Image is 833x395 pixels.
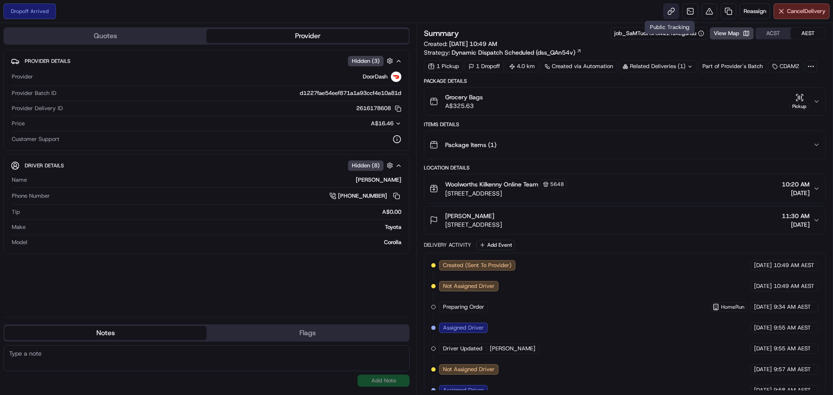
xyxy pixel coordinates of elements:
span: 10:20 AM [782,180,810,189]
span: 9:58 AM AEST [774,386,811,394]
div: Public Tracking [645,21,695,34]
button: Provider DetailsHidden (3) [11,54,402,68]
div: 4.0 km [505,60,539,72]
span: Knowledge Base [17,126,66,134]
button: Pickup [789,93,810,110]
button: ACST [756,28,790,39]
span: [DATE] [754,386,772,394]
span: Dynamic Dispatch Scheduled (dss_QAn54v) [452,48,575,57]
span: Woolworths Kilkenny Online Team [445,180,538,189]
button: AEST [790,28,825,39]
img: Nash [9,9,26,26]
span: 9:57 AM AEST [774,366,811,373]
span: Grocery Bags [445,93,483,101]
span: Cancel Delivery [787,7,826,15]
span: Reassign [744,7,766,15]
button: Hidden (8) [348,160,395,171]
button: Woolworths Kilkenny Online Team5648[STREET_ADDRESS]10:20 AM[DATE] [424,174,825,203]
span: 9:55 AM AEST [774,324,811,332]
span: Not Assigned Driver [443,366,495,373]
button: Reassign [740,3,770,19]
span: [STREET_ADDRESS] [445,189,567,198]
a: [PHONE_NUMBER] [329,191,401,201]
span: Phone Number [12,192,50,200]
span: [DATE] [754,366,772,373]
span: Provider [12,73,33,81]
span: API Documentation [82,126,139,134]
span: 10:49 AM AEST [774,261,814,269]
div: A$0.00 [23,208,401,216]
input: Got a question? Start typing here... [23,56,156,65]
span: Provider Batch ID [12,89,56,97]
button: Start new chat [148,85,158,96]
div: Related Deliveries (1) [619,60,697,72]
a: Powered byPylon [61,147,105,153]
span: 9:34 AM AEST [774,303,811,311]
button: CancelDelivery [774,3,830,19]
span: [STREET_ADDRESS] [445,220,502,229]
div: Start new chat [30,83,142,91]
span: 5648 [550,181,564,188]
div: [PERSON_NAME] [30,176,401,184]
button: Provider [207,29,409,43]
h3: Summary [424,29,459,37]
span: Hidden ( 3 ) [352,57,380,65]
span: [DATE] [754,324,772,332]
div: We're available if you need us! [30,91,110,98]
div: 📗 [9,127,16,134]
button: [PERSON_NAME][STREET_ADDRESS]11:30 AM[DATE] [424,206,825,234]
button: Notes [4,326,207,340]
span: A$16.46 [371,120,394,127]
button: Add Event [476,240,515,250]
img: 1736555255976-a54dd68f-1ca7-489b-9aae-adbdc363a1c4 [9,83,24,98]
span: 11:30 AM [782,212,810,220]
div: 💻 [73,127,80,134]
span: Model [12,238,27,246]
button: A$16.46 [325,120,401,127]
button: Hidden (3) [348,55,395,66]
a: Dynamic Dispatch Scheduled (dss_QAn54v) [452,48,582,57]
span: [DATE] [754,345,772,353]
span: [DATE] [754,282,772,290]
span: Name [12,176,27,184]
a: 📗Knowledge Base [5,122,70,138]
span: d1227fae54eef871a1a93ccf4e10a81d [300,89,401,97]
span: Assigned Driver [443,324,484,332]
span: Make [12,223,26,231]
span: Provider Delivery ID [12,104,63,112]
span: Price [12,120,25,127]
button: 2616178608 [356,104,401,112]
div: 1 Pickup [424,60,463,72]
div: Delivery Activity [424,242,471,248]
span: Assigned Driver [443,386,484,394]
span: Hidden ( 8 ) [352,162,380,170]
div: CDAM2 [768,60,803,72]
span: [DATE] [754,261,772,269]
span: Provider Details [25,58,70,65]
div: Toyota [29,223,401,231]
span: A$325.63 [445,101,483,110]
img: doordash_logo_v2.png [391,72,401,82]
a: 💻API Documentation [70,122,143,138]
p: Welcome 👋 [9,35,158,49]
span: [DATE] [782,220,810,229]
span: [DATE] [782,189,810,197]
button: job_SaMTudHJHJMz2Tsx2gshsu [614,29,704,37]
div: Location Details [424,164,826,171]
span: Preparing Order [443,303,484,311]
div: Corolla [31,238,401,246]
span: [PERSON_NAME] [490,345,535,353]
button: View Map [710,27,754,39]
span: 10:49 AM AEST [774,282,814,290]
button: Package Items (1) [424,131,825,159]
a: Created via Automation [541,60,617,72]
span: Tip [12,208,20,216]
span: Pylon [86,147,105,153]
div: Pickup [789,103,810,110]
div: 1 Dropoff [465,60,504,72]
button: Flags [207,326,409,340]
div: Strategy: [424,48,582,57]
span: Driver Updated [443,345,482,353]
button: Driver DetailsHidden (8) [11,158,402,173]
